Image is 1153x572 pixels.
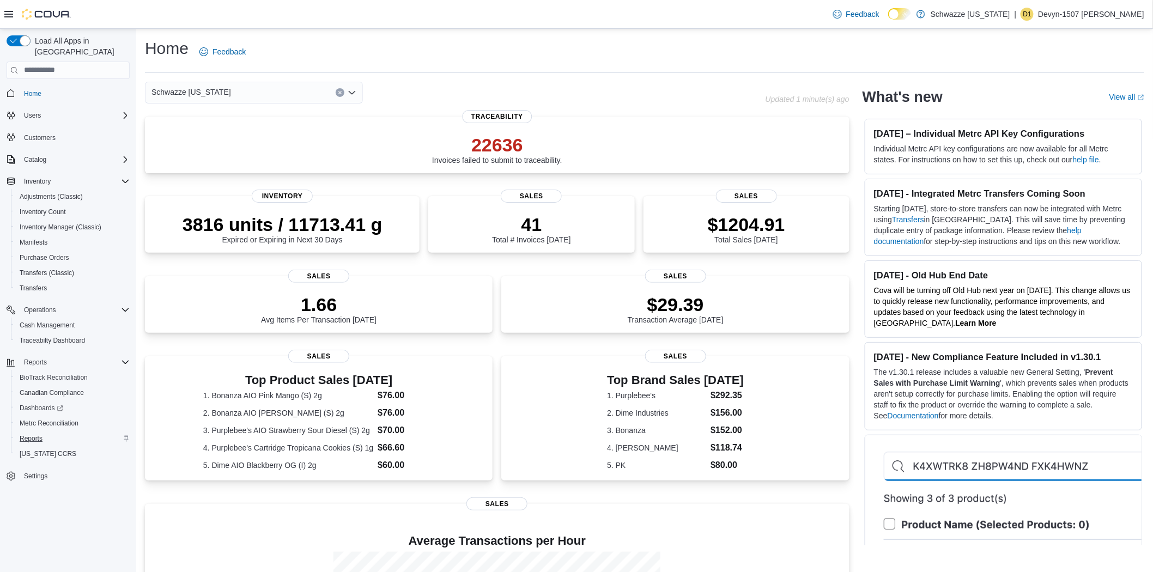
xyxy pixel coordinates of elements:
p: Starting [DATE], store-to-store transfers can now be integrated with Metrc using in [GEOGRAPHIC_D... [874,203,1133,247]
h3: [DATE] - Integrated Metrc Transfers Coming Soon [874,188,1133,199]
span: Reports [24,358,47,367]
p: 3816 units / 11713.41 g [183,214,383,235]
span: Sales [645,350,706,363]
button: Home [2,86,134,101]
span: Traceabilty Dashboard [20,336,85,345]
span: Manifests [15,236,130,249]
a: Adjustments (Classic) [15,190,87,203]
input: Dark Mode [888,8,911,20]
dt: 3. Bonanza [607,425,706,436]
p: $1204.91 [708,214,785,235]
span: Transfers (Classic) [15,266,130,279]
a: Feedback [195,41,250,63]
h2: What's new [863,88,943,106]
button: Operations [20,303,60,317]
p: 1.66 [261,294,377,315]
h1: Home [145,38,189,59]
svg: External link [1138,94,1144,101]
dd: $66.60 [378,441,434,454]
a: Feedback [829,3,884,25]
button: Reports [11,431,134,446]
span: Feedback [846,9,879,20]
dt: 4. Purplebee's Cartridge Tropicana Cookies (S) 1g [203,442,373,453]
span: [US_STATE] CCRS [20,449,76,458]
span: Purchase Orders [15,251,130,264]
span: Home [24,89,41,98]
span: Inventory Count [15,205,130,218]
button: Canadian Compliance [11,385,134,400]
button: Reports [20,356,51,369]
span: Sales [466,497,527,510]
span: Inventory Manager (Classic) [20,223,101,232]
span: Inventory Count [20,208,66,216]
dd: $60.00 [378,459,434,472]
span: Catalog [24,155,46,164]
button: Purchase Orders [11,250,134,265]
div: Avg Items Per Transaction [DATE] [261,294,377,324]
button: Reports [2,355,134,370]
button: Cash Management [11,318,134,333]
span: Cova will be turning off Old Hub next year on [DATE]. This change allows us to quickly release ne... [874,286,1131,327]
div: Total Sales [DATE] [708,214,785,244]
dd: $292.35 [711,389,744,402]
button: Operations [2,302,134,318]
span: Metrc Reconciliation [20,419,78,428]
span: Inventory Manager (Classic) [15,221,130,234]
span: Reports [20,356,130,369]
p: 22636 [432,134,562,156]
span: Adjustments (Classic) [15,190,130,203]
button: Open list of options [348,88,356,97]
a: Reports [15,432,47,445]
p: | [1015,8,1017,21]
div: Invoices failed to submit to traceability. [432,134,562,165]
h3: [DATE] - Old Hub End Date [874,270,1133,281]
dt: 3. Purplebee's AIO Strawberry Sour Diesel (S) 2g [203,425,373,436]
span: Schwazze [US_STATE] [151,86,231,99]
dd: $76.00 [378,406,434,419]
a: Inventory Manager (Classic) [15,221,106,234]
button: Inventory [2,174,134,189]
span: Reports [15,432,130,445]
button: Settings [2,468,134,484]
a: Transfers [892,215,924,224]
dd: $76.00 [378,389,434,402]
p: Updated 1 minute(s) ago [766,95,849,104]
dt: 5. Dime AIO Blackberry OG (I) 2g [203,460,373,471]
span: Transfers [15,282,130,295]
span: Sales [288,350,349,363]
p: 41 [492,214,571,235]
span: Inventory [24,177,51,186]
h3: Top Product Sales [DATE] [203,374,435,387]
dt: 2. Bonanza AIO [PERSON_NAME] (S) 2g [203,407,373,418]
a: Home [20,87,46,100]
button: Inventory [20,175,55,188]
button: Clear input [336,88,344,97]
span: Washington CCRS [15,447,130,460]
p: The v1.30.1 release includes a valuable new General Setting, ' ', which prevents sales when produ... [874,367,1133,421]
a: Inventory Count [15,205,70,218]
a: Dashboards [15,401,68,415]
span: Customers [24,133,56,142]
span: BioTrack Reconciliation [15,371,130,384]
button: Catalog [20,153,51,166]
span: Operations [20,303,130,317]
span: Purchase Orders [20,253,69,262]
span: BioTrack Reconciliation [20,373,88,382]
h3: [DATE] – Individual Metrc API Key Configurations [874,128,1133,139]
h3: Top Brand Sales [DATE] [607,374,744,387]
span: Catalog [20,153,130,166]
span: Dashboards [20,404,63,412]
p: Devyn-1507 [PERSON_NAME] [1038,8,1144,21]
button: Transfers (Classic) [11,265,134,281]
dt: 5. PK [607,460,706,471]
a: help documentation [874,226,1082,246]
div: Expired or Expiring in Next 30 Days [183,214,383,244]
dt: 4. [PERSON_NAME] [607,442,706,453]
div: Transaction Average [DATE] [628,294,724,324]
a: Purchase Orders [15,251,74,264]
a: Metrc Reconciliation [15,417,83,430]
span: Inventory [252,190,313,203]
span: Sales [501,190,562,203]
dd: $156.00 [711,406,744,419]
